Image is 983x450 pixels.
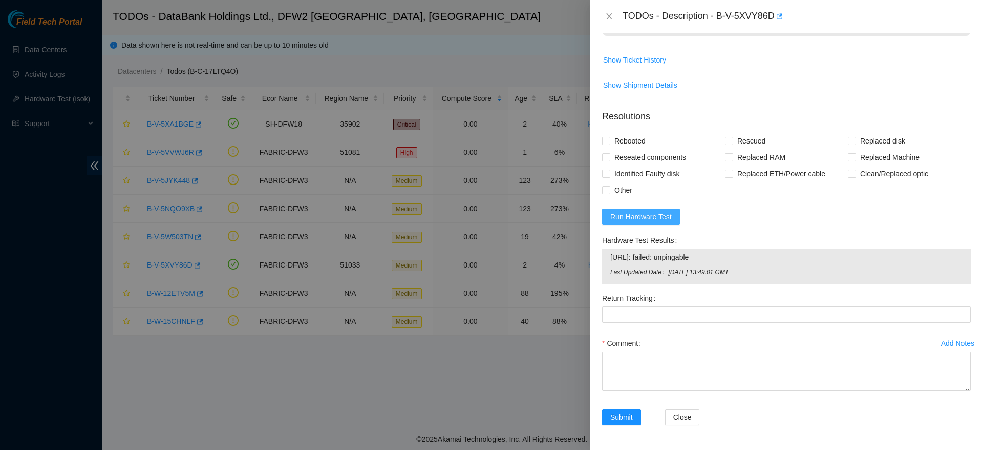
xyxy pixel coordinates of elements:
[941,335,975,352] button: Add Notes
[603,54,666,66] span: Show Ticket History
[603,52,667,68] button: Show Ticket History
[603,79,677,91] span: Show Shipment Details
[610,182,636,198] span: Other
[856,149,924,166] span: Replaced Machine
[668,268,963,277] span: [DATE] 13:49:01 GMT
[623,8,971,25] div: TODOs - Description - B-V-5XVY86D
[602,352,971,391] textarea: Comment
[602,209,680,225] button: Run Hardware Test
[610,412,633,423] span: Submit
[673,412,692,423] span: Close
[610,211,672,222] span: Run Hardware Test
[733,149,789,166] span: Replaced RAM
[602,12,616,22] button: Close
[610,133,650,149] span: Rebooted
[602,409,641,425] button: Submit
[602,290,660,306] label: Return Tracking
[610,268,668,277] span: Last Updated Date
[733,166,829,182] span: Replaced ETH/Power cable
[602,335,645,352] label: Comment
[856,133,909,149] span: Replaced disk
[856,166,932,182] span: Clean/Replaced optic
[610,149,690,166] span: Reseated components
[733,133,770,149] span: Rescued
[602,232,681,249] label: Hardware Test Results
[605,12,613,21] span: close
[603,77,678,93] button: Show Shipment Details
[941,340,974,347] div: Add Notes
[665,409,700,425] button: Close
[610,252,963,263] span: [URL]: failed: unpingable
[602,101,971,124] p: Resolutions
[602,306,971,323] input: Return Tracking
[610,166,684,182] span: Identified Faulty disk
